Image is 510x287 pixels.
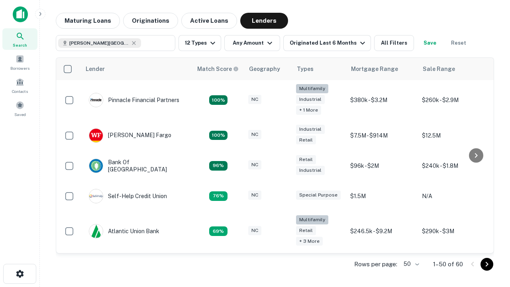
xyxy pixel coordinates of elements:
div: Multifamily [296,84,328,93]
th: Sale Range [418,58,490,80]
td: $7.5M - $914M [346,120,418,151]
button: 12 Types [178,35,221,51]
button: Reset [446,35,471,51]
button: Save your search to get updates of matches that match your search criteria. [417,35,443,51]
img: picture [89,224,103,238]
span: Borrowers [10,65,29,71]
td: $240k - $1.8M [418,151,490,181]
th: Lender [81,58,192,80]
td: N/A [418,181,490,211]
div: NC [248,191,261,200]
td: $1.5M [346,181,418,211]
span: Search [13,42,27,48]
img: capitalize-icon.png [13,6,28,22]
button: Any Amount [224,35,280,51]
div: Matching Properties: 11, hasApolloMatch: undefined [209,191,228,201]
span: Contacts [12,88,28,94]
img: picture [89,129,103,142]
span: [PERSON_NAME][GEOGRAPHIC_DATA], [GEOGRAPHIC_DATA] [69,39,129,47]
div: Originated Last 6 Months [290,38,367,48]
div: Sale Range [423,64,455,74]
div: Self-help Credit Union [89,189,167,203]
button: Go to next page [481,258,493,271]
a: Search [2,28,37,50]
div: Lender [86,64,105,74]
div: NC [248,95,261,104]
img: picture [89,93,103,107]
td: $96k - $2M [346,151,418,181]
div: + 3 more [296,237,323,246]
div: Matching Properties: 10, hasApolloMatch: undefined [209,226,228,236]
th: Capitalize uses an advanced AI algorithm to match your search with the best lender. The match sco... [192,58,244,80]
div: 50 [400,258,420,270]
div: Special Purpose [296,191,341,200]
a: Saved [2,98,37,119]
div: Atlantic Union Bank [89,224,159,238]
span: Saved [14,111,26,118]
button: Originated Last 6 Months [283,35,371,51]
button: Maturing Loans [56,13,120,29]
th: Geography [244,58,292,80]
img: picture [89,189,103,203]
div: Mortgage Range [351,64,398,74]
a: Borrowers [2,51,37,73]
div: Matching Properties: 26, hasApolloMatch: undefined [209,95,228,105]
th: Mortgage Range [346,58,418,80]
div: Matching Properties: 14, hasApolloMatch: undefined [209,161,228,171]
div: Pinnacle Financial Partners [89,93,179,107]
div: NC [248,130,261,139]
div: Capitalize uses an advanced AI algorithm to match your search with the best lender. The match sco... [197,65,239,73]
td: $260k - $2.9M [418,80,490,120]
div: Types [297,64,314,74]
div: [PERSON_NAME] Fargo [89,128,171,143]
td: $246.5k - $9.2M [346,211,418,252]
td: $12.5M [418,120,490,151]
a: Contacts [2,75,37,96]
button: Originations [123,13,178,29]
div: Geography [249,64,280,74]
td: $290k - $3M [418,211,490,252]
div: Industrial [296,166,325,175]
div: NC [248,160,261,169]
div: Multifamily [296,215,328,224]
div: NC [248,226,261,235]
button: All Filters [374,35,414,51]
p: 1–50 of 60 [433,259,463,269]
div: Bank Of [GEOGRAPHIC_DATA] [89,159,184,173]
div: Retail [296,136,316,145]
div: Industrial [296,125,325,134]
th: Types [292,58,346,80]
div: Retail [296,226,316,235]
button: Lenders [240,13,288,29]
td: $380k - $3.2M [346,80,418,120]
div: Industrial [296,95,325,104]
p: Rows per page: [354,259,397,269]
img: picture [89,159,103,173]
iframe: Chat Widget [470,223,510,261]
div: + 1 more [296,106,321,115]
div: Matching Properties: 15, hasApolloMatch: undefined [209,131,228,140]
div: Retail [296,155,316,164]
h6: Match Score [197,65,237,73]
button: Active Loans [181,13,237,29]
